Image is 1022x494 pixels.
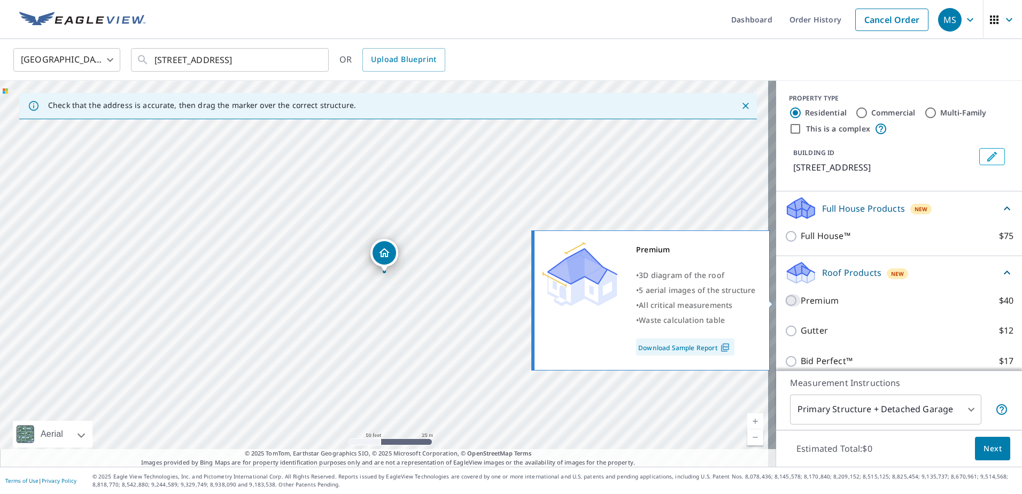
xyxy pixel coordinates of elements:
p: Gutter [801,324,828,337]
div: Aerial [13,421,92,447]
div: Roof ProductsNew [785,260,1013,285]
span: 3D diagram of the roof [639,270,724,280]
div: • [636,268,756,283]
a: Cancel Order [855,9,928,31]
a: Upload Blueprint [362,48,445,72]
button: Next [975,437,1010,461]
span: 5 aerial images of the structure [639,285,755,295]
div: • [636,283,756,298]
div: MS [938,8,962,32]
span: © 2025 TomTom, Earthstar Geographics SIO, © 2025 Microsoft Corporation, © [245,449,532,458]
span: Waste calculation table [639,315,725,325]
label: Commercial [871,107,916,118]
p: $75 [999,229,1013,243]
span: Your report will include the primary structure and a detached garage if one exists. [995,403,1008,416]
div: Premium [636,242,756,257]
label: Residential [805,107,847,118]
p: [STREET_ADDRESS] [793,161,975,174]
input: Search by address or latitude-longitude [154,45,307,75]
span: New [891,269,904,278]
div: [GEOGRAPHIC_DATA] [13,45,120,75]
p: Full House Products [822,202,905,215]
p: | [5,477,76,484]
p: Estimated Total: $0 [788,437,881,460]
span: All critical measurements [639,300,732,310]
div: Primary Structure + Detached Garage [790,395,981,424]
p: © 2025 Eagle View Technologies, Inc. and Pictometry International Corp. All Rights Reserved. Repo... [92,473,1017,489]
img: EV Logo [19,12,145,28]
p: $40 [999,294,1013,307]
a: Download Sample Report [636,338,734,356]
p: Bid Perfect™ [801,354,853,368]
span: Next [984,442,1002,456]
p: Premium [801,294,839,307]
div: Aerial [37,421,66,447]
a: Privacy Policy [42,477,76,484]
a: Current Level 19, Zoom In [747,413,763,429]
div: Dropped pin, building 1, Residential property, 17835 Beach St Umatilla, FL 32784 [370,239,398,272]
p: $12 [999,324,1013,337]
img: Premium [543,242,617,306]
p: Measurement Instructions [790,376,1008,389]
button: Close [739,99,753,113]
p: Full House™ [801,229,850,243]
a: OpenStreetMap [467,449,512,457]
label: This is a complex [806,124,870,134]
img: Pdf Icon [718,343,732,352]
p: Roof Products [822,266,881,279]
label: Multi-Family [940,107,987,118]
div: • [636,298,756,313]
a: Terms of Use [5,477,38,484]
span: New [915,205,928,213]
a: Current Level 19, Zoom Out [747,429,763,445]
div: PROPERTY TYPE [789,94,1009,103]
a: Terms [514,449,532,457]
div: Full House ProductsNew [785,196,1013,221]
p: Check that the address is accurate, then drag the marker over the correct structure. [48,101,356,110]
div: • [636,313,756,328]
span: Upload Blueprint [371,53,436,66]
div: OR [339,48,445,72]
p: BUILDING ID [793,148,834,157]
p: $17 [999,354,1013,368]
button: Edit building 1 [979,148,1005,165]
